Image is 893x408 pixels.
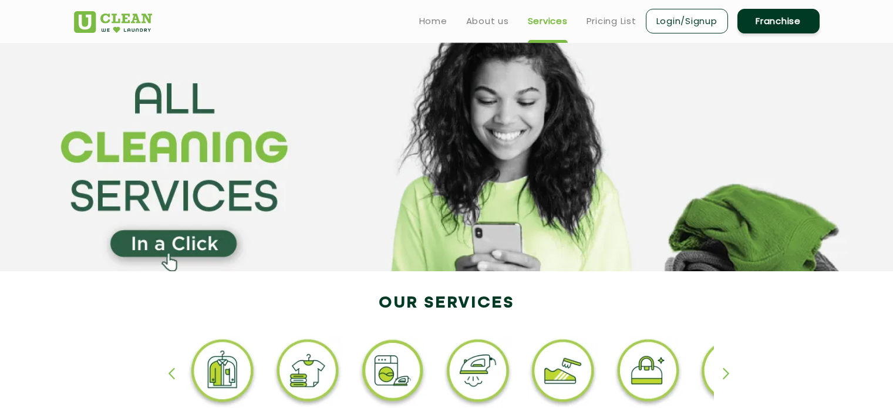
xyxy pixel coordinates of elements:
[528,14,568,28] a: Services
[737,9,820,33] a: Franchise
[587,14,636,28] a: Pricing List
[646,9,728,33] a: Login/Signup
[466,14,509,28] a: About us
[74,11,152,33] img: UClean Laundry and Dry Cleaning
[419,14,447,28] a: Home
